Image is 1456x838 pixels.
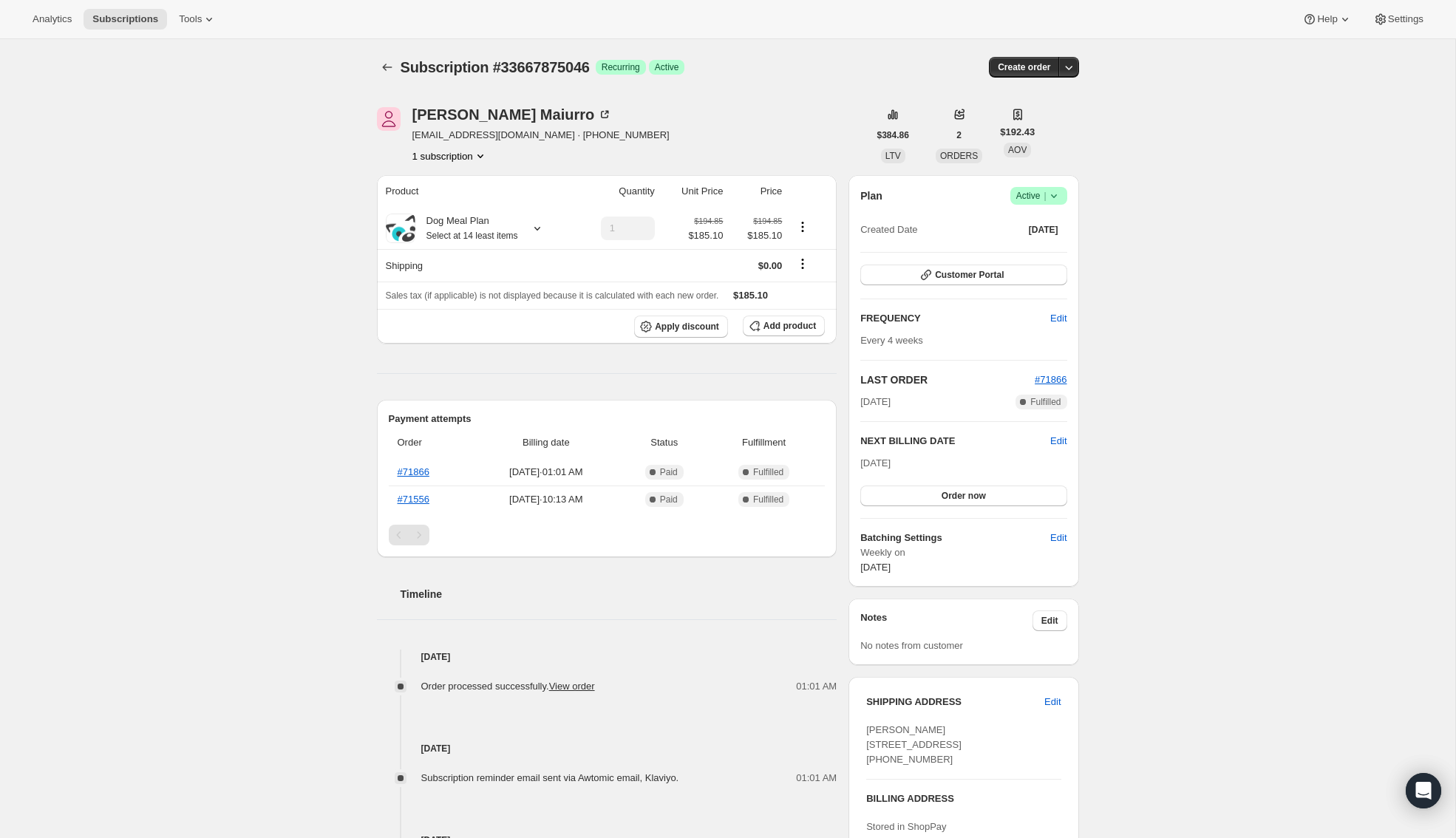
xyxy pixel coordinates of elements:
span: Edit [1050,311,1067,326]
h3: Notes [860,610,1033,631]
span: Edit [1041,615,1058,627]
button: 2 [948,125,970,146]
div: Open Intercom Messenger [1406,773,1441,808]
span: Fulfillment [712,435,816,450]
a: View order [549,681,595,692]
span: 01:01 AM [796,679,837,694]
span: Customer Portal [935,269,1004,281]
button: Product actions [412,149,488,163]
span: AOV [1008,145,1027,155]
button: [DATE] [1020,219,1067,240]
span: Help [1317,13,1337,25]
h2: Payment attempts [389,412,826,426]
span: Order now [942,490,986,502]
span: Fulfilled [753,494,783,505]
span: Edit [1044,695,1061,709]
span: [DATE] · 10:13 AM [475,492,616,507]
span: [PERSON_NAME] [STREET_ADDRESS] [PHONE_NUMBER] [866,724,962,765]
span: Fulfilled [1030,396,1061,408]
h4: [DATE] [377,741,837,756]
button: Order now [860,486,1067,506]
th: Product [377,175,574,208]
span: | [1044,190,1046,202]
button: Shipping actions [791,256,814,272]
button: Apply discount [634,316,728,338]
h3: SHIPPING ADDRESS [866,695,1044,709]
span: Trish Maiurro [377,107,401,131]
button: Settings [1364,9,1432,30]
span: Tools [179,13,202,25]
img: product img [386,215,415,242]
button: Edit [1041,307,1075,330]
span: [DATE] · 01:01 AM [475,465,616,480]
h2: Timeline [401,587,837,602]
span: No notes from customer [860,640,963,651]
button: Analytics [24,9,81,30]
span: Settings [1388,13,1423,25]
span: Stored in ShopPay [866,821,946,832]
span: LTV [885,151,901,161]
span: Add product [763,320,816,332]
span: [DATE] [860,457,891,469]
span: Weekly on [860,545,1067,560]
button: Tools [170,9,225,30]
span: Subscriptions [92,13,158,25]
button: Edit [1035,690,1069,714]
span: Fulfilled [753,466,783,478]
span: Billing date [475,435,616,450]
span: Active [1016,188,1061,203]
small: Select at 14 least items [426,231,518,241]
span: Order processed successfully. [421,681,595,692]
span: Status [625,435,703,450]
th: Shipping [377,249,574,282]
h2: NEXT BILLING DATE [860,434,1050,449]
span: Created Date [860,222,917,237]
th: Price [727,175,786,208]
button: Subscriptions [377,57,398,78]
nav: Pagination [389,525,826,545]
button: Edit [1050,434,1067,449]
a: #71556 [398,494,429,505]
span: $0.00 [758,260,783,271]
div: Dog Meal Plan [415,214,518,243]
span: Subscription #33667875046 [401,59,590,75]
span: $384.86 [877,129,909,141]
div: [PERSON_NAME] Maiurro [412,107,613,122]
button: Product actions [791,219,814,235]
h3: BILLING ADDRESS [866,791,1061,806]
th: Order [389,426,472,459]
th: Unit Price [659,175,728,208]
button: Help [1293,9,1361,30]
span: Paid [660,494,678,505]
span: Paid [660,466,678,478]
h2: FREQUENCY [860,311,1050,326]
span: 2 [956,129,962,141]
span: $185.10 [688,228,723,243]
span: ORDERS [940,151,978,161]
a: #71866 [398,466,429,477]
small: $194.85 [753,217,782,225]
span: Active [655,61,679,73]
h2: Plan [860,188,882,203]
span: [DATE] [860,562,891,573]
button: Customer Portal [860,265,1067,285]
span: $185.10 [732,228,782,243]
span: Analytics [33,13,72,25]
button: Add product [743,316,825,336]
a: #71866 [1035,374,1067,385]
span: [EMAIL_ADDRESS][DOMAIN_NAME] · [PHONE_NUMBER] [412,128,670,143]
button: Edit [1041,526,1075,550]
span: Recurring [602,61,640,73]
span: [DATE] [1029,224,1058,236]
span: Subscription reminder email sent via Awtomic email, Klaviyo. [421,772,679,783]
span: Create order [998,61,1050,73]
button: $384.86 [868,125,918,146]
h2: LAST ORDER [860,372,1035,387]
span: Apply discount [655,321,719,333]
th: Quantity [574,175,659,208]
span: $185.10 [733,290,768,301]
span: $192.43 [1000,125,1035,140]
span: 01:01 AM [796,771,837,786]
